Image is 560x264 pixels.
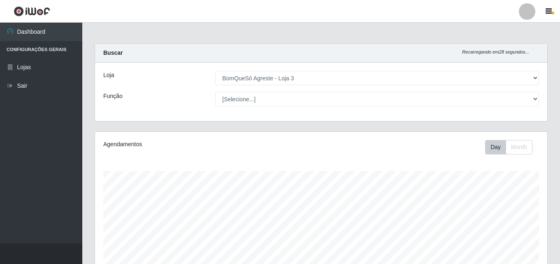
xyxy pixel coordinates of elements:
[103,71,114,79] label: Loja
[103,49,123,56] strong: Buscar
[103,92,123,100] label: Função
[506,140,532,154] button: Month
[485,140,539,154] div: Toolbar with button groups
[103,140,278,149] div: Agendamentos
[485,140,506,154] button: Day
[462,49,529,54] i: Recarregando em 28 segundos...
[14,6,50,16] img: CoreUI Logo
[485,140,532,154] div: First group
